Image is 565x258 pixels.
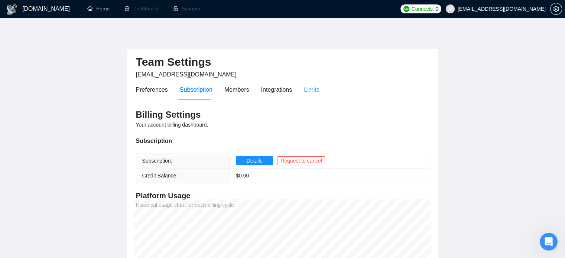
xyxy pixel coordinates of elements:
[551,6,562,12] span: setting
[550,6,562,12] a: setting
[6,3,18,15] img: logo
[236,173,249,179] span: $ 0.00
[136,136,429,146] div: Subscription
[435,5,438,13] span: 0
[412,5,434,13] span: Connects:
[87,6,110,12] a: homeHome
[247,157,263,165] span: Details
[224,85,249,94] div: Members
[261,85,292,94] div: Integrations
[136,85,168,94] div: Preferences
[180,85,212,94] div: Subscription
[136,109,429,121] h3: Billing Settings
[550,3,562,15] button: setting
[136,71,237,78] span: [EMAIL_ADDRESS][DOMAIN_NAME]
[277,156,325,165] button: Request to cancel
[540,233,558,251] iframe: Intercom live chat
[448,6,453,12] span: user
[403,6,409,12] img: upwork-logo.png
[136,55,429,70] h2: Team Settings
[136,190,429,201] h4: Platform Usage
[280,157,322,165] span: Request to cancel
[236,156,273,165] button: Details
[142,158,172,164] span: Subscription:
[142,173,178,179] span: Credit Balance:
[136,122,208,128] span: Your account billing dashboard.
[304,85,319,94] div: Limits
